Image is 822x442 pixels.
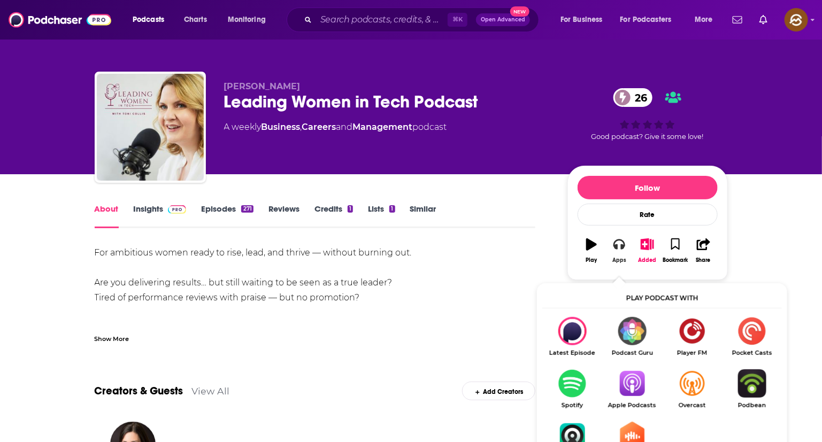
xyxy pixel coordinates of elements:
button: Play [578,231,605,270]
div: Bookmark [663,257,688,263]
span: Latest Episode [542,350,602,356]
div: Play [586,257,597,263]
div: 271 [241,205,253,213]
button: Follow [578,176,718,199]
span: Logged in as hey85204 [785,8,808,32]
button: open menu [553,11,616,28]
div: Apps [612,257,626,263]
span: , [301,122,302,132]
a: Apple PodcastsApple Podcasts [602,369,662,409]
a: View All [192,385,230,397]
span: For Podcasters [620,12,672,27]
a: About [95,204,119,228]
div: 1 [389,205,395,213]
a: Lists1 [368,204,395,228]
a: Creators & Guests [95,384,183,398]
img: Podchaser Pro [168,205,187,214]
a: Careers [302,122,336,132]
span: Open Advanced [481,17,525,22]
span: [PERSON_NAME] [224,81,301,91]
a: Player FMPlayer FM [662,317,722,356]
span: Charts [184,12,207,27]
span: Overcast [662,402,722,409]
button: open menu [220,11,280,28]
div: Play podcast with [542,289,782,308]
span: For Business [560,12,603,27]
button: Bookmark [662,231,689,270]
a: Business [262,122,301,132]
a: Pocket CastsPocket Casts [722,317,782,356]
span: New [510,6,529,17]
a: Show notifications dropdown [755,11,772,29]
a: SpotifySpotify [542,369,602,409]
a: Similar [410,204,436,228]
a: 26 [613,88,652,107]
span: and [336,122,353,132]
span: Player FM [662,350,722,356]
span: 26 [624,88,652,107]
button: Show profile menu [785,8,808,32]
span: Good podcast? Give it some love! [591,133,704,141]
img: Leading Women in Tech Podcast [97,74,204,181]
div: 1 [348,205,353,213]
a: Management [353,122,413,132]
span: Spotify [542,402,602,409]
span: Podcast Guru [602,350,662,356]
button: Share [689,231,717,270]
a: Show notifications dropdown [728,11,747,29]
button: Added [633,231,661,270]
a: Podcast GuruPodcast Guru [602,317,662,356]
a: InsightsPodchaser Pro [134,204,187,228]
div: Search podcasts, credits, & more... [297,7,549,32]
input: Search podcasts, credits, & more... [316,11,448,28]
div: Add Creators [462,382,535,400]
a: Reviews [268,204,299,228]
div: 26Good podcast? Give it some love! [567,81,728,148]
span: Apple Podcasts [602,402,662,409]
a: PodbeanPodbean [722,369,782,409]
span: Monitoring [228,12,266,27]
span: Podcasts [133,12,164,27]
div: Rate [578,204,718,226]
span: More [695,12,713,27]
button: open menu [125,11,178,28]
button: Apps [605,231,633,270]
a: OvercastOvercast [662,369,722,409]
a: Episodes271 [201,204,253,228]
button: open menu [687,11,726,28]
a: Charts [177,11,213,28]
div: Added [639,257,657,263]
a: Credits1 [314,204,353,228]
div: Leading Women in Tech Podcast on Latest Episode [542,317,602,356]
div: A weekly podcast [224,121,447,134]
span: Pocket Casts [722,350,782,356]
div: Share [696,257,711,263]
button: open menu [613,11,687,28]
span: Podbean [722,402,782,409]
span: ⌘ K [448,13,467,27]
img: User Profile [785,8,808,32]
img: Podchaser - Follow, Share and Rate Podcasts [9,10,111,30]
button: Open AdvancedNew [476,13,530,26]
